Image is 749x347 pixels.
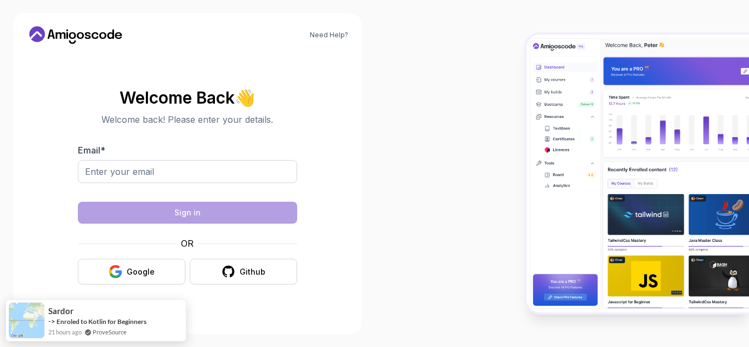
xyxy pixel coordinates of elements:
h2: Welcome Back [78,89,297,106]
div: Sign in [174,207,201,218]
input: Enter your email [78,160,297,183]
div: Github [240,266,265,277]
a: Need Help? [310,31,348,39]
label: Email * [78,145,105,156]
a: Enroled to Kotlin for Beginners [56,317,146,326]
a: Home link [26,26,125,44]
img: Amigoscode Dashboard [526,35,749,312]
span: 👋 [233,86,259,110]
p: OR [181,237,194,250]
span: -> [48,317,55,326]
p: Welcome back! Please enter your details. [78,113,297,126]
img: provesource social proof notification image [9,303,44,338]
span: Sardor [48,306,73,316]
button: Google [78,259,185,285]
a: ProveSource [93,327,127,337]
button: Github [190,259,297,285]
div: Google [127,266,155,277]
span: 21 hours ago [48,327,82,337]
button: Sign in [78,202,297,224]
